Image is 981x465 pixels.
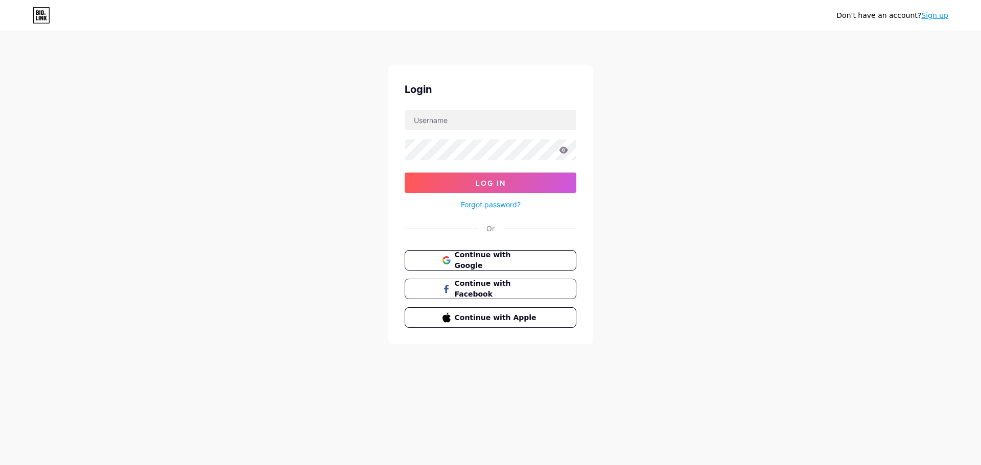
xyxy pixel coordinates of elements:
[461,199,521,210] a: Forgot password?
[455,250,539,271] span: Continue with Google
[405,250,576,271] button: Continue with Google
[405,82,576,97] div: Login
[836,10,948,21] div: Don't have an account?
[476,179,506,187] span: Log In
[405,279,576,299] button: Continue with Facebook
[486,223,495,234] div: Or
[405,173,576,193] button: Log In
[455,278,539,300] span: Continue with Facebook
[405,307,576,328] button: Continue with Apple
[405,110,576,130] input: Username
[921,11,948,19] a: Sign up
[455,312,539,323] span: Continue with Apple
